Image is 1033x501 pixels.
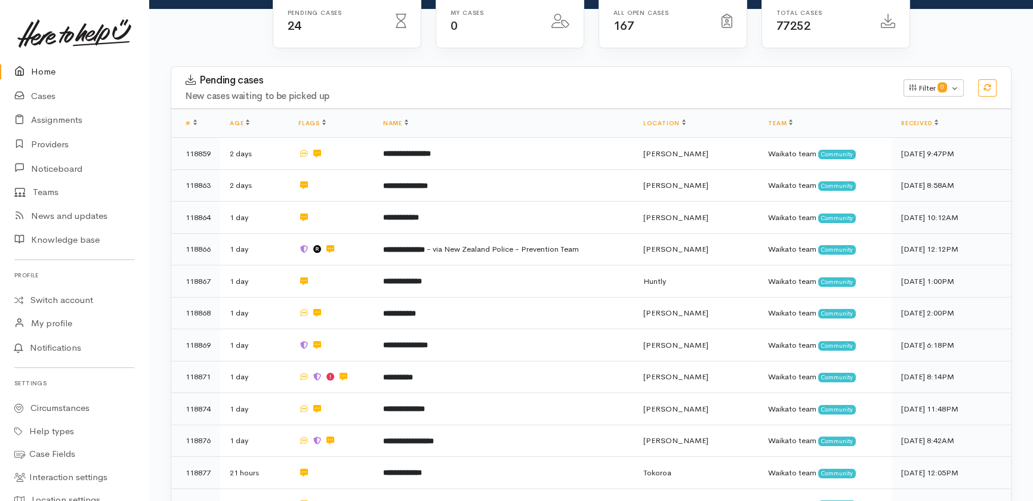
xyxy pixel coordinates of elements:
td: [DATE] 10:12AM [892,202,1011,234]
td: 21 hours [220,457,289,489]
a: Location [643,119,686,127]
td: 118859 [171,138,220,170]
td: 118866 [171,233,220,265]
span: Community [818,214,856,223]
td: Waikato team [758,361,892,393]
h6: Total cases [776,10,867,16]
span: Tokoroa [643,468,671,478]
td: Waikato team [758,297,892,329]
h6: Profile [14,267,134,283]
td: [DATE] 8:14PM [892,361,1011,393]
td: [DATE] 9:47PM [892,138,1011,170]
span: [PERSON_NAME] [643,212,708,222]
td: [DATE] 8:42AM [892,425,1011,457]
a: Name [383,119,408,127]
td: Waikato team [758,425,892,457]
span: Community [818,373,856,382]
span: 0 [451,18,458,33]
span: Community [818,437,856,446]
td: 118869 [171,329,220,361]
td: Waikato team [758,202,892,234]
a: # [186,119,197,127]
td: [DATE] 2:00PM [892,297,1011,329]
span: Community [818,341,856,351]
td: [DATE] 1:00PM [892,265,1011,298]
h6: Settings [14,375,134,391]
td: [DATE] 8:58AM [892,169,1011,202]
td: [DATE] 12:12PM [892,233,1011,265]
span: Community [818,245,856,255]
td: 1 day [220,297,289,329]
h4: New cases waiting to be picked up [186,91,889,101]
td: 1 day [220,202,289,234]
td: 118868 [171,297,220,329]
span: [PERSON_NAME] [643,435,708,446]
td: 1 day [220,233,289,265]
span: Community [818,150,856,159]
h6: Pending cases [288,10,381,16]
td: 2 days [220,138,289,170]
td: [DATE] 6:18PM [892,329,1011,361]
td: Waikato team [758,233,892,265]
span: [PERSON_NAME] [643,180,708,190]
span: Huntly [643,276,666,286]
span: [PERSON_NAME] [643,340,708,350]
td: 1 day [220,393,289,425]
span: [PERSON_NAME] [643,372,708,382]
td: Waikato team [758,265,892,298]
td: Waikato team [758,138,892,170]
h6: All Open cases [613,10,707,16]
td: 1 day [220,329,289,361]
span: Community [818,181,856,191]
h6: My cases [451,10,537,16]
a: Age [230,119,249,127]
h3: Pending cases [186,75,889,86]
span: 77252 [776,18,811,33]
td: 118871 [171,361,220,393]
span: 167 [613,18,634,33]
span: Community [818,405,856,415]
span: Community [818,309,856,318]
span: [PERSON_NAME] [643,404,708,414]
td: 1 day [220,361,289,393]
span: Community [818,469,856,478]
td: 1 day [220,265,289,298]
button: Filter0 [904,79,964,97]
span: [PERSON_NAME] [643,149,708,159]
span: 0 [938,82,947,92]
td: [DATE] 11:48PM [892,393,1011,425]
td: 118864 [171,202,220,234]
span: - via New Zealand Police - Prevention Team [427,244,579,254]
td: 1 day [220,425,289,457]
span: Community [818,277,856,287]
td: 118876 [171,425,220,457]
td: Waikato team [758,329,892,361]
span: [PERSON_NAME] [643,308,708,318]
td: [DATE] 12:05PM [892,457,1011,489]
span: [PERSON_NAME] [643,244,708,254]
td: Waikato team [758,393,892,425]
td: 118863 [171,169,220,202]
td: Waikato team [758,457,892,489]
td: Waikato team [758,169,892,202]
a: Team [768,119,793,127]
td: 118874 [171,393,220,425]
a: Flags [298,119,326,127]
td: 2 days [220,169,289,202]
td: 118867 [171,265,220,298]
td: 118877 [171,457,220,489]
span: 24 [288,18,301,33]
a: Received [901,119,938,127]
